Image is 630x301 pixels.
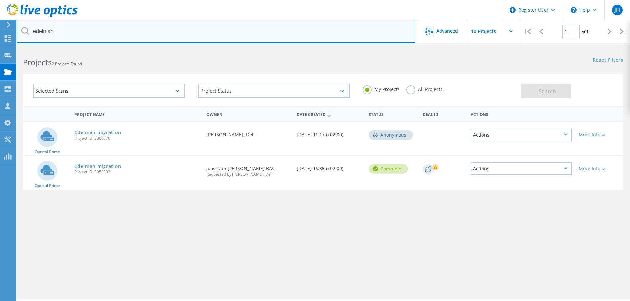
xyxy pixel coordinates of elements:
[17,20,415,43] input: Search projects by name, owner, ID, company, etc
[35,150,60,154] span: Optical Prime
[198,84,350,98] div: Project Status
[616,20,630,43] div: |
[74,164,121,169] a: Edelman migration
[579,132,620,137] div: More Info
[203,108,293,120] div: Owner
[74,136,200,140] span: Project ID: 3060776
[579,166,620,171] div: More Info
[593,58,623,63] a: Reset Filters
[471,162,572,175] div: Actions
[293,156,365,177] div: [DATE] 16:35 (+02:00)
[71,108,203,120] div: Project Name
[521,84,571,98] button: Search
[419,108,467,120] div: Deal Id
[571,7,577,13] svg: \n
[35,184,60,188] span: Optical Prime
[521,20,534,43] div: |
[206,172,290,176] span: Requested by [PERSON_NAME], Dell
[293,108,365,120] div: Date Created
[539,88,556,95] span: Search
[614,7,620,13] span: JH
[363,85,400,92] label: My Projects
[436,29,458,33] span: Advanced
[471,129,572,141] div: Actions
[369,130,413,140] div: Anonymous
[369,164,408,174] div: Complete
[582,29,589,35] span: of 1
[33,84,185,98] div: Selected Scans
[7,14,78,19] a: Live Optics Dashboard
[52,61,82,67] span: 2 Projects Found
[74,170,200,174] span: Project ID: 3050392
[467,108,575,120] div: Actions
[293,122,365,144] div: [DATE] 11:17 (+02:00)
[203,156,293,183] div: Joost van [PERSON_NAME] B.V.
[365,108,419,120] div: Status
[203,122,293,144] div: [PERSON_NAME], Dell
[74,130,121,135] a: Edelman migration
[406,85,442,92] label: All Projects
[23,57,52,68] b: Projects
